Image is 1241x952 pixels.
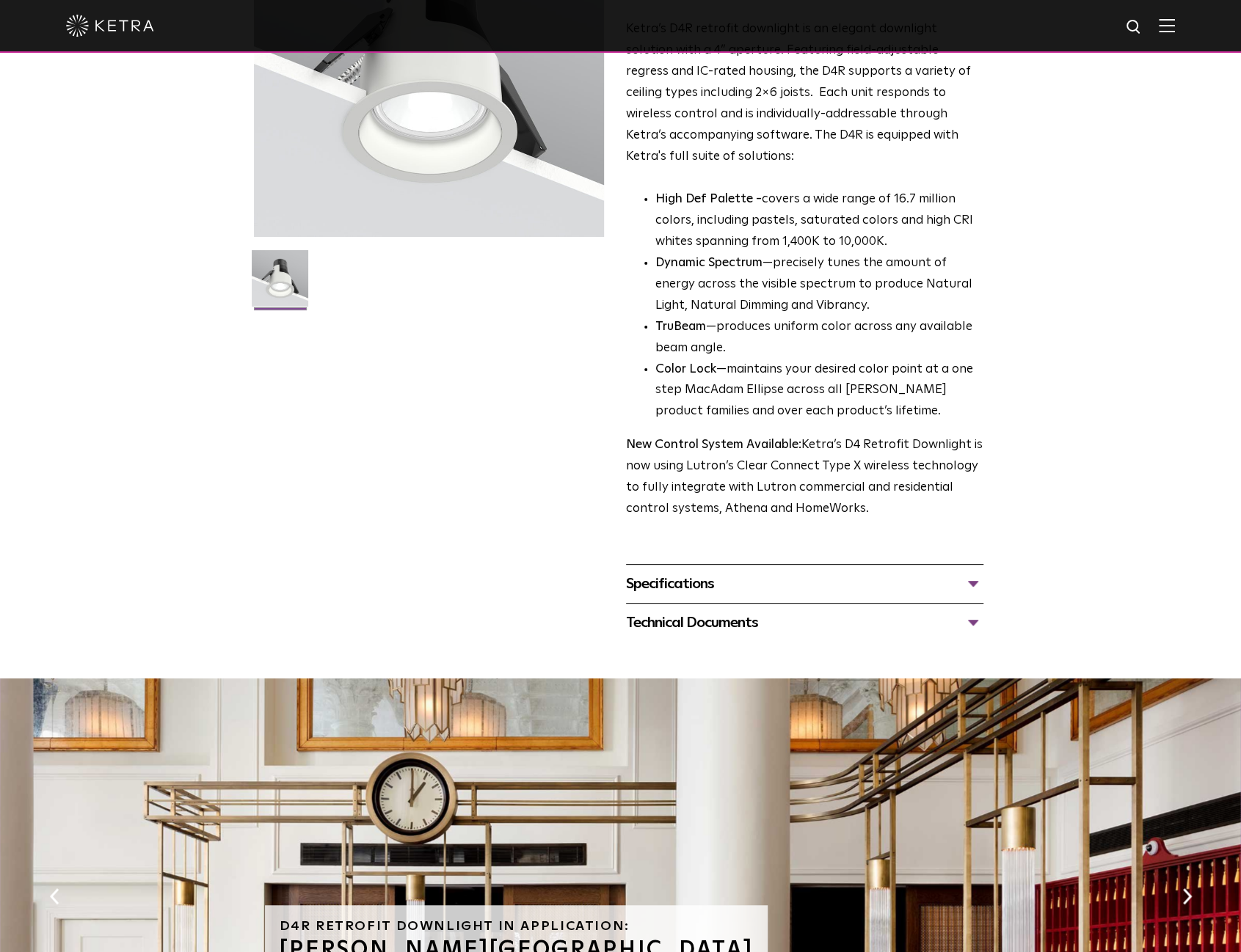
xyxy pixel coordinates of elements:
p: Ketra’s D4 Retrofit Downlight is now using Lutron’s Clear Connect Type X wireless technology to f... [626,435,983,520]
strong: New Control System Available: [626,439,801,451]
div: Technical Documents [626,611,983,634]
img: D4R Retrofit Downlight [252,250,308,318]
img: Hamburger%20Nav.svg [1159,18,1175,32]
li: —precisely tunes the amount of energy across the visible spectrum to produce Natural Light, Natur... [655,253,983,317]
strong: Color Lock [655,363,716,376]
button: Previous [47,887,62,906]
h6: D4R Retrofit Downlight in Application: [280,920,754,933]
strong: Dynamic Spectrum [655,257,763,269]
p: Ketra’s D4R retrofit downlight is an elegant downlight solution with a 4” aperture. Featuring fie... [626,19,983,167]
img: search icon [1125,18,1143,37]
p: covers a wide range of 16.7 million colors, including pastels, saturated colors and high CRI whit... [655,189,983,253]
img: ketra-logo-2019-white [66,15,154,37]
strong: High Def Palette - [655,193,762,205]
strong: TruBeam [655,321,706,333]
button: Next [1179,887,1194,906]
div: Specifications [626,572,983,596]
li: —maintains your desired color point at a one step MacAdam Ellipse across all [PERSON_NAME] produc... [655,359,983,423]
li: —produces uniform color across any available beam angle. [655,317,983,359]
